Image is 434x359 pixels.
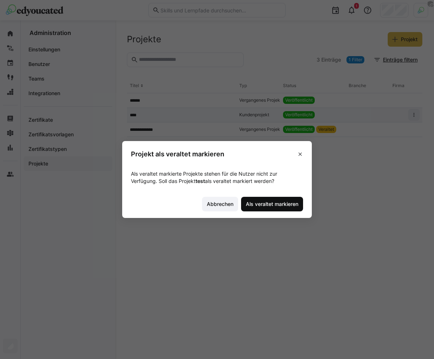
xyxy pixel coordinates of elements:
[206,200,235,208] span: Abbrechen
[131,150,224,158] h3: Projekt als veraltet markieren
[195,178,205,184] strong: test
[241,197,303,211] button: Als veraltet markieren
[131,170,303,185] div: Als veraltet markierte Projekte stehen für die Nutzer nicht zur Verfügung. Soll das Projekt als v...
[245,200,299,208] span: Als veraltet markieren
[202,197,238,211] button: Abbrechen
